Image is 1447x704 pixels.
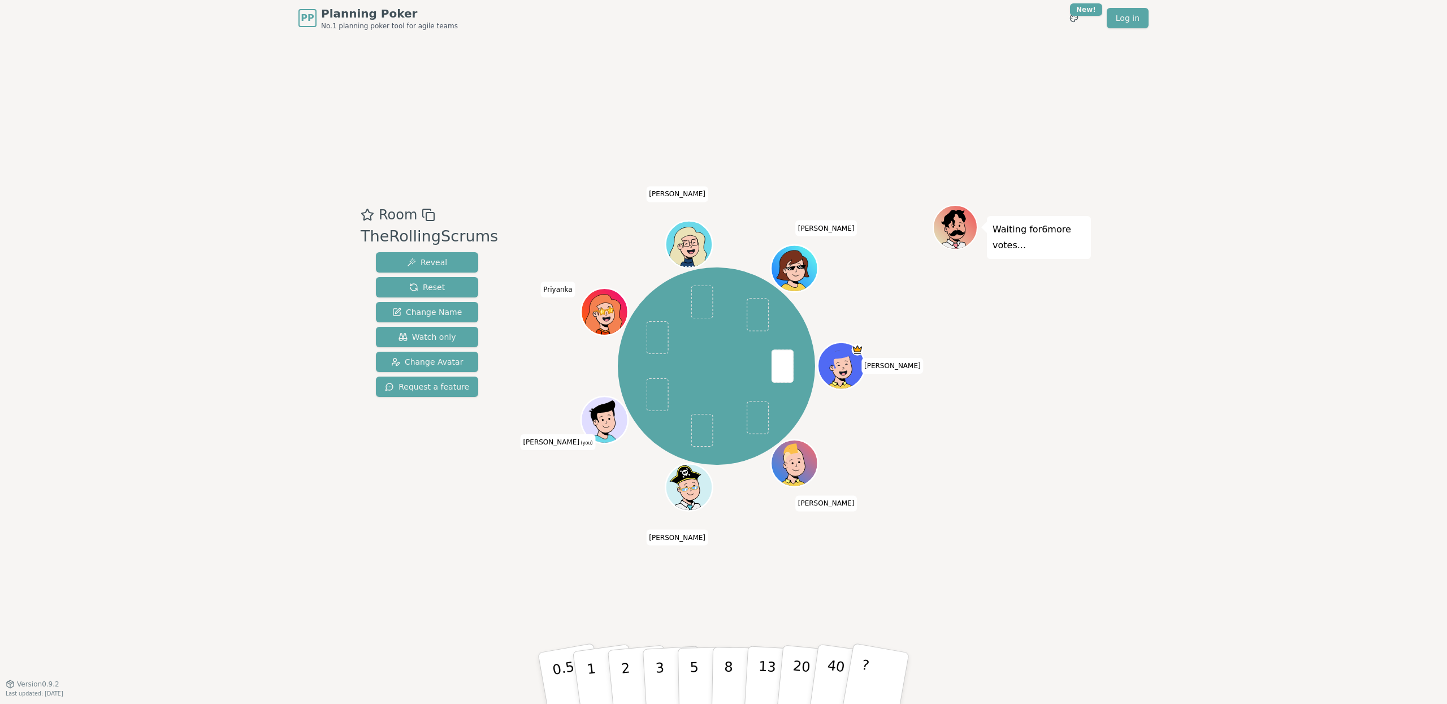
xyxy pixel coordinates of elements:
span: No.1 planning poker tool for agile teams [321,21,458,31]
span: Reset [409,282,445,293]
span: Click to change your name [646,187,708,202]
button: Reset [376,277,478,297]
div: New! [1070,3,1102,16]
div: TheRollingScrums [361,225,498,248]
span: Click to change your name [795,221,857,236]
a: PPPlanning PokerNo.1 planning poker tool for agile teams [298,6,458,31]
button: New! [1064,8,1084,28]
span: Room [379,205,417,225]
button: Change Name [376,302,478,322]
button: Add as favourite [361,205,374,225]
span: Reveal [407,257,447,268]
span: Click to change your name [646,530,708,546]
span: Planning Poker [321,6,458,21]
span: Change Avatar [391,356,463,368]
span: Greg is the host [851,344,863,356]
span: Click to change your name [540,282,575,297]
span: Change Name [392,306,462,318]
p: Waiting for 6 more votes... [993,222,1085,253]
button: Request a feature [376,377,478,397]
button: Reveal [376,252,478,273]
button: Watch only [376,327,478,347]
span: Last updated: [DATE] [6,690,63,697]
span: Version 0.9.2 [17,680,59,689]
span: Watch only [398,331,456,343]
span: (you) [579,440,593,446]
button: Version0.9.2 [6,680,59,689]
span: Click to change your name [795,496,857,512]
button: Click to change your avatar [582,398,626,442]
span: PP [301,11,314,25]
button: Change Avatar [376,352,478,372]
span: Click to change your name [861,358,924,374]
a: Log in [1107,8,1149,28]
span: Click to change your name [520,434,595,450]
span: Request a feature [385,381,469,392]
